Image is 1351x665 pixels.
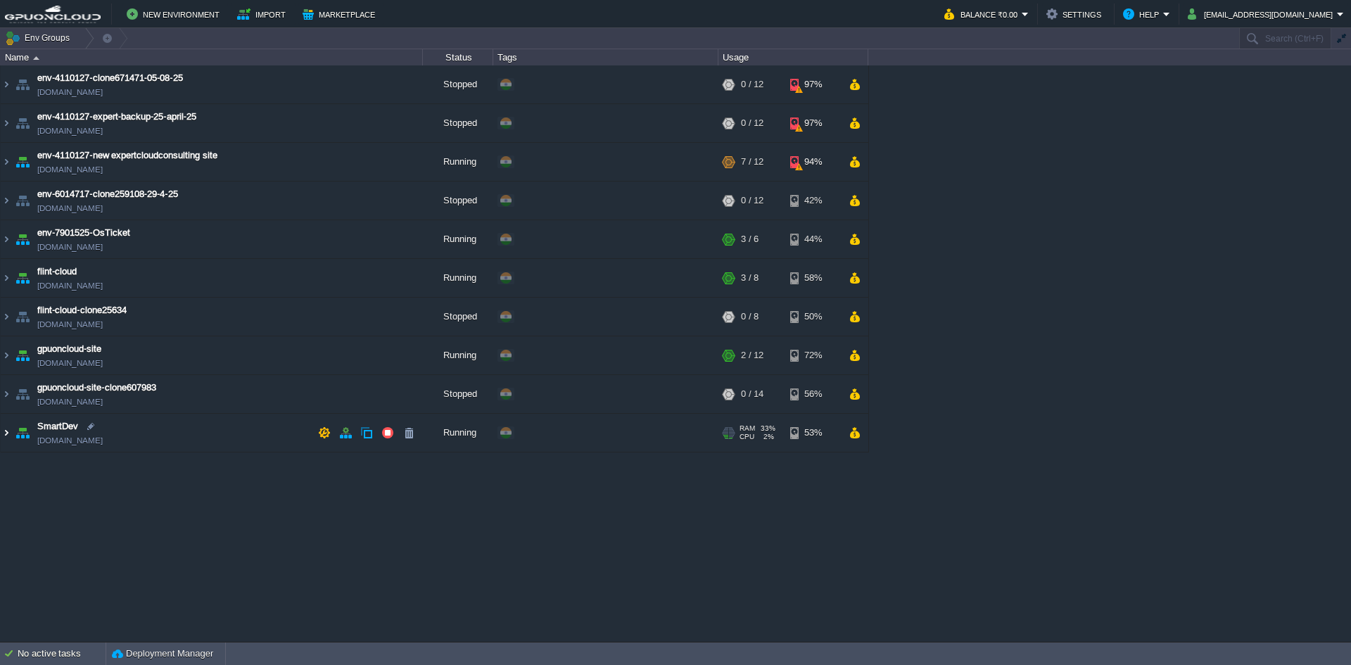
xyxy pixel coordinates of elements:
[18,642,106,665] div: No active tasks
[37,433,103,448] span: [DOMAIN_NAME]
[13,298,32,336] img: AMDAwAAAACH5BAEAAAAALAAAAAABAAEAAAICRAEAOw==
[5,28,75,48] button: Env Groups
[790,375,836,413] div: 56%
[790,182,836,220] div: 42%
[37,85,103,99] a: [DOMAIN_NAME]
[944,6,1022,23] button: Balance ₹0.00
[37,381,156,395] a: gpuoncloud-site-clone607983
[790,65,836,103] div: 97%
[741,220,759,258] div: 3 / 6
[37,226,130,240] a: env-7901525-OsTicket
[37,71,183,85] a: env-4110127-clone671471-05-08-25
[37,110,196,124] a: env-4110127-expert-backup-25-april-25
[1046,6,1105,23] button: Settings
[741,182,763,220] div: 0 / 12
[423,143,493,181] div: Running
[741,298,759,336] div: 0 / 8
[37,187,178,201] a: env-6014717-clone259108-29-4-25
[423,182,493,220] div: Stopped
[37,419,78,433] a: SmartDev
[1,49,422,65] div: Name
[237,6,290,23] button: Import
[719,49,868,65] div: Usage
[37,356,103,370] span: [DOMAIN_NAME]
[741,336,763,374] div: 2 / 12
[423,220,493,258] div: Running
[13,336,32,374] img: AMDAwAAAACH5BAEAAAAALAAAAAABAAEAAAICRAEAOw==
[13,143,32,181] img: AMDAwAAAACH5BAEAAAAALAAAAAABAAEAAAICRAEAOw==
[1,220,12,258] img: AMDAwAAAACH5BAEAAAAALAAAAAABAAEAAAICRAEAOw==
[740,424,755,433] span: RAM
[790,336,836,374] div: 72%
[741,259,759,297] div: 3 / 8
[423,336,493,374] div: Running
[37,265,77,279] a: flint-cloud
[1,414,12,452] img: AMDAwAAAACH5BAEAAAAALAAAAAABAAEAAAICRAEAOw==
[1,259,12,297] img: AMDAwAAAACH5BAEAAAAALAAAAAABAAEAAAICRAEAOw==
[790,414,836,452] div: 53%
[37,317,103,331] a: [DOMAIN_NAME]
[423,65,493,103] div: Stopped
[790,220,836,258] div: 44%
[1123,6,1163,23] button: Help
[760,433,774,441] span: 2%
[112,647,213,661] button: Deployment Manager
[5,6,101,23] img: GPUonCLOUD
[1,375,12,413] img: AMDAwAAAACH5BAEAAAAALAAAAAABAAEAAAICRAEAOw==
[1,104,12,142] img: AMDAwAAAACH5BAEAAAAALAAAAAABAAEAAAICRAEAOw==
[423,259,493,297] div: Running
[13,259,32,297] img: AMDAwAAAACH5BAEAAAAALAAAAAABAAEAAAICRAEAOw==
[740,433,754,441] span: CPU
[37,240,103,254] span: [DOMAIN_NAME]
[303,6,379,23] button: Marketplace
[13,104,32,142] img: AMDAwAAAACH5BAEAAAAALAAAAAABAAEAAAICRAEAOw==
[1,298,12,336] img: AMDAwAAAACH5BAEAAAAALAAAAAABAAEAAAICRAEAOw==
[741,143,763,181] div: 7 / 12
[761,424,775,433] span: 33%
[494,49,718,65] div: Tags
[741,375,763,413] div: 0 / 14
[1188,6,1337,23] button: [EMAIL_ADDRESS][DOMAIN_NAME]
[424,49,493,65] div: Status
[127,6,224,23] button: New Environment
[1,336,12,374] img: AMDAwAAAACH5BAEAAAAALAAAAAABAAEAAAICRAEAOw==
[37,279,103,293] a: [DOMAIN_NAME]
[33,56,39,60] img: AMDAwAAAACH5BAEAAAAALAAAAAABAAEAAAICRAEAOw==
[423,375,493,413] div: Stopped
[1,182,12,220] img: AMDAwAAAACH5BAEAAAAALAAAAAABAAEAAAICRAEAOw==
[37,148,217,163] a: env-4110127-new expertcloudconsulting site
[13,182,32,220] img: AMDAwAAAACH5BAEAAAAALAAAAAABAAEAAAICRAEAOw==
[13,375,32,413] img: AMDAwAAAACH5BAEAAAAALAAAAAABAAEAAAICRAEAOw==
[790,104,836,142] div: 97%
[790,298,836,336] div: 50%
[423,104,493,142] div: Stopped
[13,220,32,258] img: AMDAwAAAACH5BAEAAAAALAAAAAABAAEAAAICRAEAOw==
[13,414,32,452] img: AMDAwAAAACH5BAEAAAAALAAAAAABAAEAAAICRAEAOw==
[13,65,32,103] img: AMDAwAAAACH5BAEAAAAALAAAAAABAAEAAAICRAEAOw==
[37,395,103,409] span: [DOMAIN_NAME]
[1,65,12,103] img: AMDAwAAAACH5BAEAAAAALAAAAAABAAEAAAICRAEAOw==
[37,124,103,138] a: [DOMAIN_NAME]
[37,303,127,317] a: flint-cloud-clone25634
[423,414,493,452] div: Running
[790,259,836,297] div: 58%
[37,342,101,356] a: gpuoncloud-site
[37,201,103,215] span: [DOMAIN_NAME]
[741,104,763,142] div: 0 / 12
[1,143,12,181] img: AMDAwAAAACH5BAEAAAAALAAAAAABAAEAAAICRAEAOw==
[790,143,836,181] div: 94%
[37,163,103,177] a: [DOMAIN_NAME]
[741,65,763,103] div: 0 / 12
[423,298,493,336] div: Stopped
